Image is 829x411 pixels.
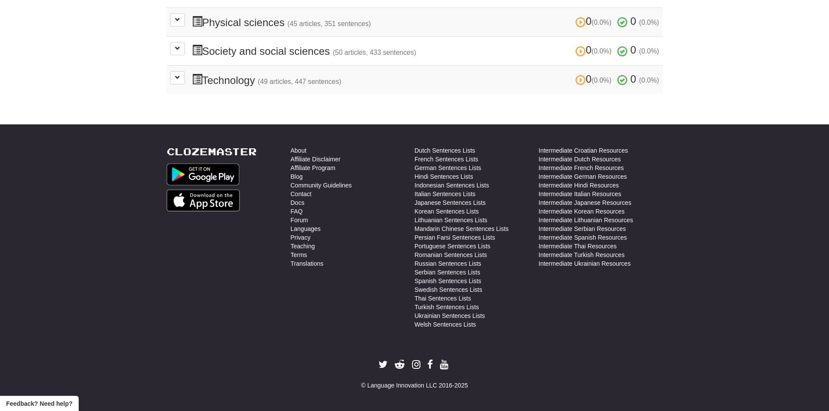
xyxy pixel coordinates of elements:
[415,251,487,259] a: Romanian Sentences Lists
[333,49,416,56] small: (50 articles, 433 sentences)
[192,16,659,28] h3: Physical sciences
[415,233,495,242] a: Persian Farsi Sentences Lists
[288,20,371,27] small: (45 articles, 351 sentences)
[291,207,303,216] a: FAQ
[539,146,628,155] a: Intermediate Croatian Resources
[291,233,311,242] a: Privacy
[291,251,307,259] a: Terms
[192,44,659,57] h3: Society and social sciences
[291,164,336,172] a: Affiliate Program
[415,155,478,164] a: French Sentences Lists
[639,19,659,26] small: (0.0%)
[415,268,480,277] a: Serbian Sentences Lists
[539,155,621,164] a: Intermediate Dutch Resources
[415,242,490,251] a: Portuguese Sentences Lists
[415,277,481,285] a: Spanish Sentences Lists
[539,233,627,242] a: Intermediate Spanish Resources
[631,44,636,56] span: 0
[639,77,659,84] small: (0.0%)
[591,47,611,55] small: (0.0%)
[291,224,321,233] a: Languages
[415,311,485,320] a: Ukrainian Sentences Lists
[539,224,626,233] a: Intermediate Serbian Resources
[291,155,341,164] a: Affiliate Disclaimer
[539,164,624,172] a: Intermediate French Resources
[539,181,619,190] a: Intermediate Hindi Resources
[415,164,481,172] a: German Sentences Lists
[291,259,324,268] a: Translations
[291,216,308,224] a: Forum
[415,320,476,329] a: Welsh Sentences Lists
[591,77,611,84] small: (0.0%)
[415,198,486,207] a: Japanese Sentences Lists
[415,190,476,198] a: Italian Sentences Lists
[415,285,483,294] a: Swedish Sentences Lists
[167,146,257,157] a: Clozemaster
[539,259,631,268] a: Intermediate Ukrainian Resources
[258,78,342,85] small: (49 articles, 447 sentences)
[167,190,240,211] img: Get it on App Store
[167,381,663,390] div: © Language Innovation LLC 2016-2025
[415,207,479,216] a: Korean Sentences Lists
[539,198,631,207] a: Intermediate Japanese Resources
[415,303,479,311] a: Turkish Sentences Lists
[415,181,489,190] a: Indonesian Sentences Lists
[167,164,240,185] img: Get it on Google Play
[575,44,614,56] span: 0
[539,242,617,251] a: Intermediate Thai Resources
[291,242,315,251] a: Teaching
[539,207,625,216] a: Intermediate Korean Resources
[291,172,303,181] a: Blog
[639,47,659,55] small: (0.0%)
[415,294,471,303] a: Thai Sentences Lists
[575,15,614,27] span: 0
[415,216,487,224] a: Lithuanian Sentences Lists
[291,198,305,207] a: Docs
[539,190,621,198] a: Intermediate Italian Resources
[415,146,475,155] a: Dutch Sentences Lists
[291,190,312,198] a: Contact
[415,259,481,268] a: Russian Sentences Lists
[6,399,72,408] span: Open feedback widget
[539,172,627,181] a: Intermediate German Resources
[575,73,614,85] span: 0
[631,15,636,27] span: 0
[591,19,611,26] small: (0.0%)
[415,224,509,233] a: Mandarin Chinese Sentences Lists
[631,73,636,85] span: 0
[291,146,307,155] a: About
[291,181,352,190] a: Community Guidelines
[415,172,473,181] a: Hindi Sentences Lists
[192,74,659,86] h3: Technology
[539,216,633,224] a: Intermediate Lithuanian Resources
[539,251,625,259] a: Intermediate Turkish Resources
